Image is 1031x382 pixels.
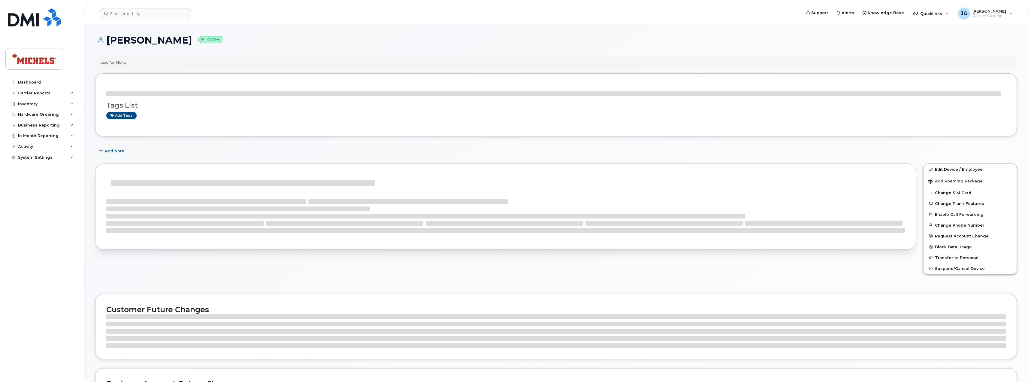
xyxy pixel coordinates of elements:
[928,179,983,185] span: Add Roaming Package
[924,220,1017,231] button: Change Phone Number
[106,112,137,119] a: Add tags
[924,198,1017,209] button: Change Plan / Features
[935,266,985,271] span: Suspend/Cancel Device
[924,175,1017,187] button: Add Roaming Package
[198,36,222,43] small: Active
[924,263,1017,274] button: Suspend/Cancel Device
[924,241,1017,252] button: Block Data Usage
[106,305,1006,314] h2: Customer Future Changes
[924,209,1017,220] button: Enable Call Forwarding
[101,60,126,65] div: Used for: Nisku
[105,148,124,154] span: Add Note
[95,145,129,156] button: Add Note
[935,201,984,206] span: Change Plan / Features
[924,231,1017,241] button: Request Account Change
[924,252,1017,263] button: Transfer to Personal
[924,187,1017,198] button: Change SIM Card
[106,102,1006,109] h3: Tags List
[935,212,984,216] span: Enable Call Forwarding
[924,164,1017,175] a: Edit Device / Employee
[95,35,1017,45] h1: [PERSON_NAME]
